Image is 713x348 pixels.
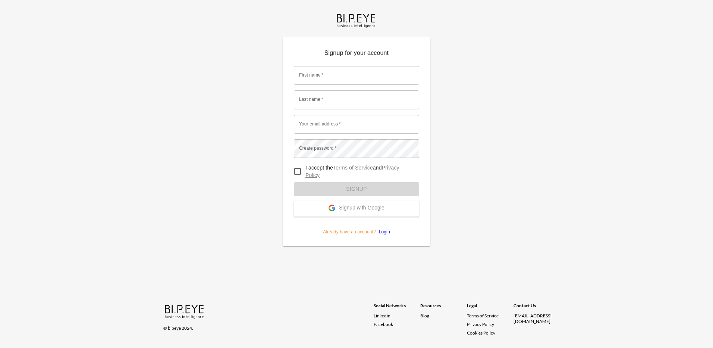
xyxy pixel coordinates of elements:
span: Linkedin [374,313,390,319]
a: Cookies Policy [467,330,495,336]
div: © bipeye 2024. [163,321,363,331]
div: Resources [420,303,467,313]
p: Signup for your account [294,49,419,60]
a: Blog [420,313,429,319]
p: I accept the and [305,164,413,179]
a: Facebook [374,321,420,327]
a: Linkedin [374,313,420,319]
a: Login [376,229,390,234]
a: Terms of Service [467,313,511,319]
div: Legal [467,303,513,313]
div: Contact Us [513,303,560,313]
span: Signup with Google [339,205,384,212]
div: [EMAIL_ADDRESS][DOMAIN_NAME] [513,313,560,324]
p: Already have an account? [294,217,419,235]
button: Signup with Google [294,201,419,217]
img: bipeye-logo [163,303,206,320]
a: Terms of Service [333,165,373,171]
img: bipeye-logo [335,12,378,29]
div: Social Networks [374,303,420,313]
span: Facebook [374,321,393,327]
a: Privacy Policy [467,321,494,327]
